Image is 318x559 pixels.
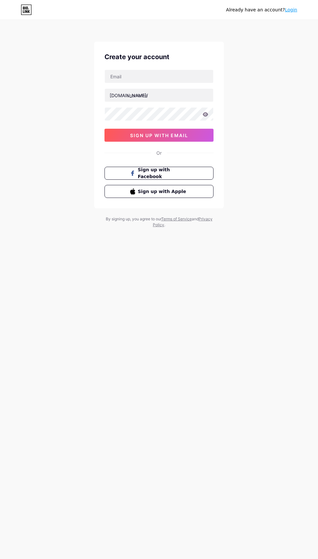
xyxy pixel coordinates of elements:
[110,92,148,99] div: [DOMAIN_NAME]/
[104,52,214,62] div: Create your account
[105,70,213,83] input: Email
[104,216,214,228] div: By signing up, you agree to our and .
[138,188,188,195] span: Sign up with Apple
[285,7,297,12] a: Login
[104,185,214,198] button: Sign up with Apple
[130,133,188,138] span: sign up with email
[156,149,162,156] div: Or
[105,89,213,102] input: username
[104,167,214,180] button: Sign up with Facebook
[226,6,297,13] div: Already have an account?
[161,216,192,221] a: Terms of Service
[138,166,188,180] span: Sign up with Facebook
[104,129,214,142] button: sign up with email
